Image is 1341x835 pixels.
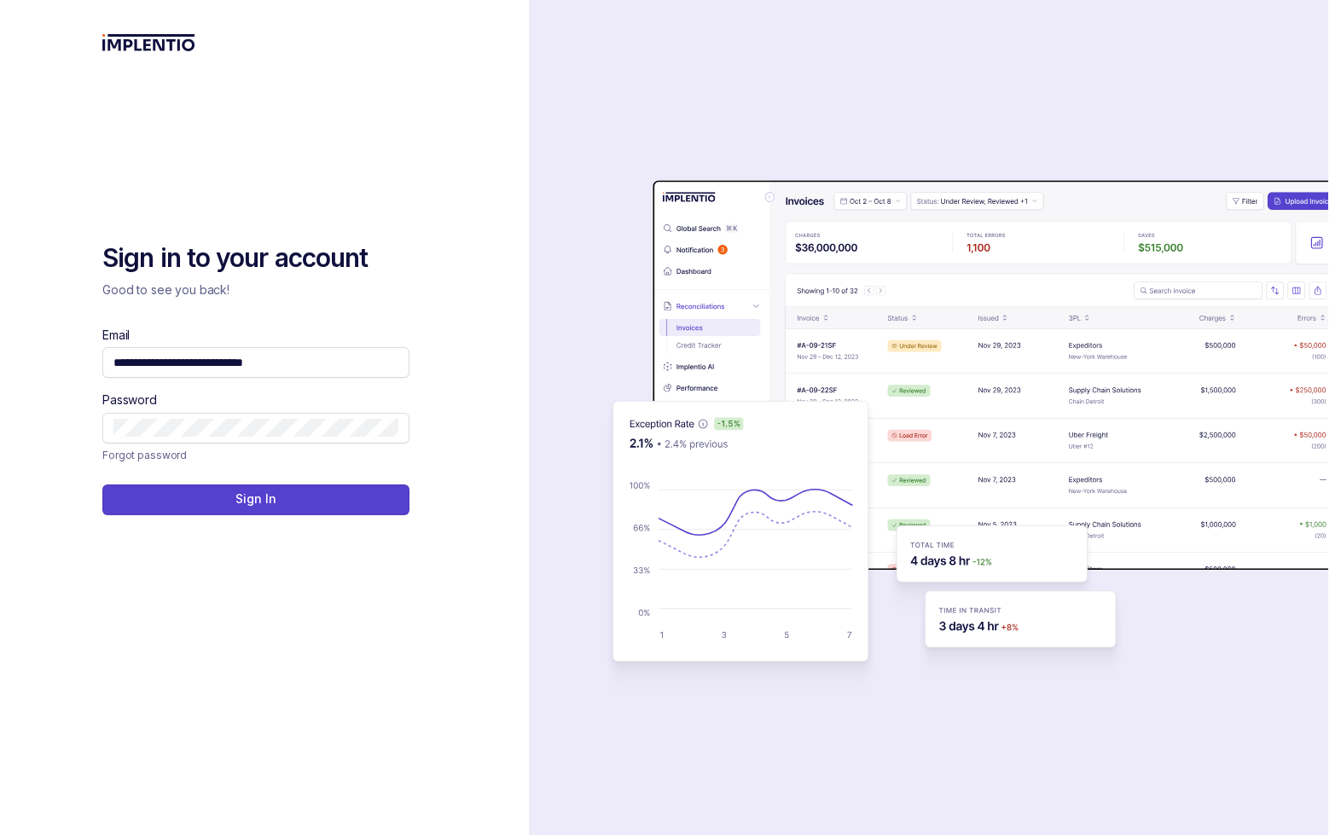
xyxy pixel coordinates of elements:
[102,327,130,344] label: Email
[102,447,187,464] p: Forgot password
[102,484,409,515] button: Sign In
[102,281,409,299] p: Good to see you back!
[102,241,409,275] h2: Sign in to your account
[235,490,276,507] p: Sign In
[102,34,195,51] img: logo
[102,391,157,409] label: Password
[102,447,187,464] a: Link Forgot password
